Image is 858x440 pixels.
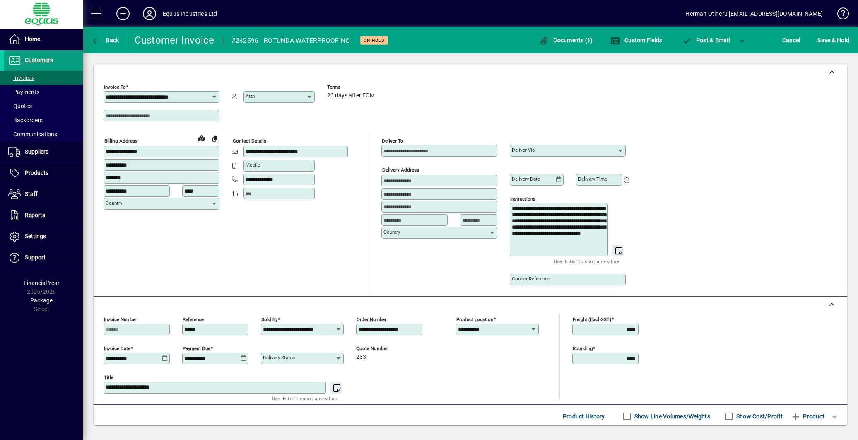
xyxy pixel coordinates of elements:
span: Invoices [8,75,34,81]
span: Support [25,254,46,261]
span: Package [30,297,53,304]
a: Reports [4,205,83,226]
div: Equus Industries Ltd [163,7,217,20]
span: ost & Email [682,37,730,44]
mat-label: Instructions [510,196,535,202]
mat-label: Invoice To [104,84,126,90]
a: Suppliers [4,142,83,162]
mat-label: Order number [357,317,386,322]
button: Product [787,409,829,424]
mat-label: Deliver To [382,138,403,144]
button: Cancel [780,33,803,48]
mat-label: Freight (excl GST) [573,317,611,322]
span: S [817,37,821,44]
mat-hint: Use 'Enter' to start a new line [272,394,337,403]
a: Quotes [4,99,83,113]
span: Cancel [782,34,800,47]
button: Save & Hold [815,33,851,48]
span: Quotes [8,103,32,109]
a: Communications [4,127,83,141]
div: Customer Invoice [135,34,214,47]
span: Communications [8,131,57,138]
a: Home [4,29,83,50]
span: Financial Year [24,280,60,286]
span: Customers [25,57,53,63]
span: 20 days after EOM [327,92,375,99]
mat-label: Attn [246,93,255,99]
mat-label: Reference [183,317,204,322]
span: Quote number [356,346,406,351]
mat-label: Deliver via [512,147,535,153]
mat-label: Delivery status [263,355,295,360]
a: Backorders [4,113,83,127]
span: Reports [25,212,45,218]
mat-label: Delivery date [512,176,540,182]
span: Back [92,37,119,44]
mat-label: Title [104,375,113,380]
mat-label: Mobile [246,162,260,168]
a: View on map [195,131,208,145]
mat-label: Courier Reference [512,276,550,282]
mat-label: Rounding [573,346,593,351]
mat-hint: Use 'Enter' to start a new line [554,256,619,266]
button: Product History [559,409,608,424]
mat-label: Sold by [261,317,277,322]
a: Knowledge Base [831,2,848,29]
a: Staff [4,184,83,205]
span: Suppliers [25,148,48,155]
div: #242596 - ROTUNDA WATERPROOFING [231,34,350,47]
span: Products [25,169,48,176]
span: Home [25,36,40,42]
app-page-header-button: Back [83,33,128,48]
span: Settings [25,233,46,239]
span: Terms [327,85,377,90]
span: Product [791,410,824,423]
a: Payments [4,85,83,99]
button: Custom Fields [608,33,665,48]
span: 233 [356,354,366,360]
div: Herman Otineru [EMAIL_ADDRESS][DOMAIN_NAME] [685,7,823,20]
mat-label: Delivery time [578,176,607,182]
mat-label: Invoice date [104,346,130,351]
button: Post & Email [677,33,734,48]
mat-label: Payment due [183,346,210,351]
a: Products [4,163,83,184]
button: Copy to Delivery address [208,132,222,145]
mat-label: Country [383,229,400,235]
a: Support [4,247,83,268]
label: Show Line Volumes/Weights [633,412,710,421]
mat-label: Country [106,200,122,206]
span: Backorders [8,117,43,123]
span: On hold [364,38,385,43]
span: Documents (1) [539,37,593,44]
button: Profile [136,6,163,21]
button: Add [110,6,136,21]
span: ave & Hold [817,34,849,47]
mat-label: Invoice number [104,317,137,322]
button: Back [89,33,121,48]
span: P [696,37,700,44]
a: Invoices [4,71,83,85]
label: Show Cost/Profit [735,412,783,421]
span: Staff [25,191,38,197]
button: Documents (1) [537,33,595,48]
span: Custom Fields [610,37,663,44]
a: Settings [4,226,83,247]
mat-label: Product location [456,317,493,322]
span: Payments [8,89,39,95]
span: Product History [563,410,605,423]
